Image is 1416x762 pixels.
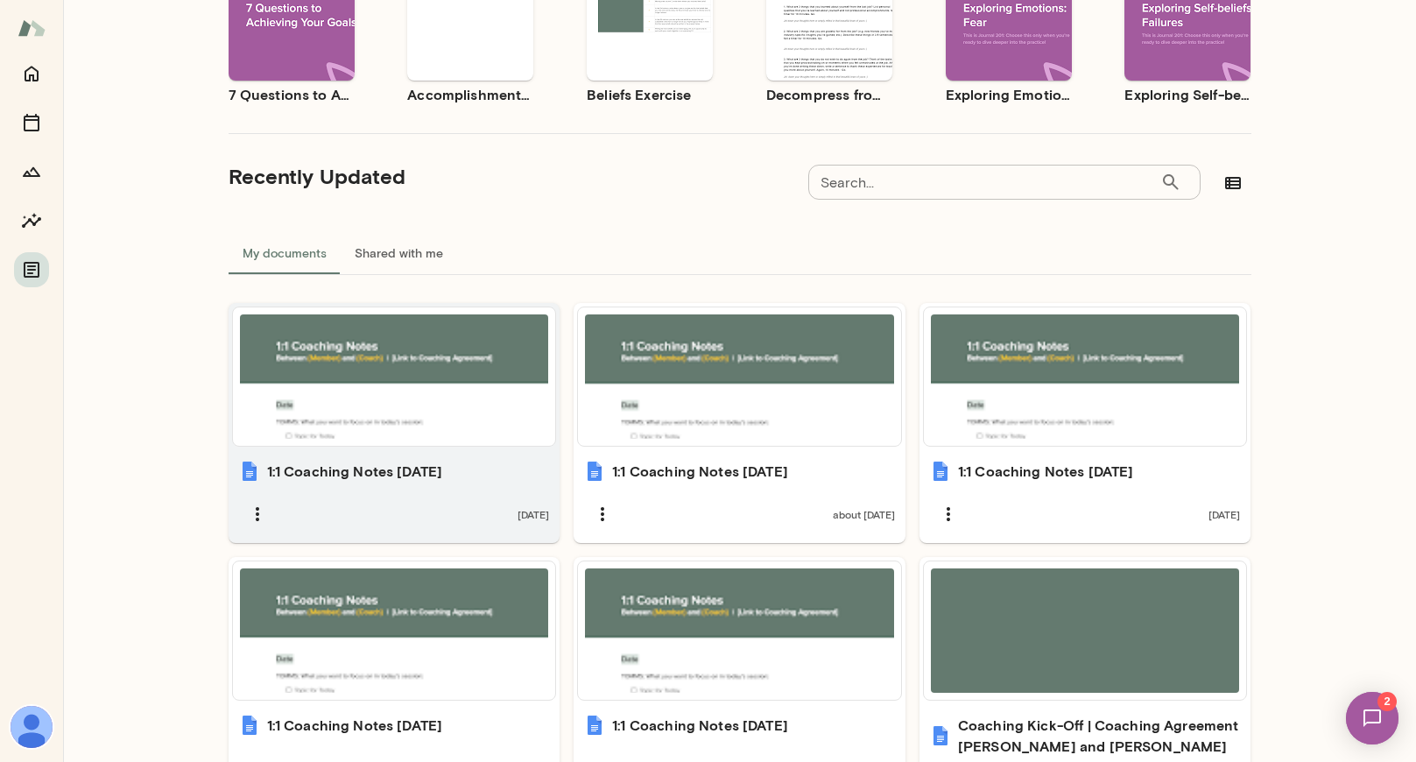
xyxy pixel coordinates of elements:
button: My documents [229,232,341,274]
h5: Recently Updated [229,162,405,190]
h6: 1:1 Coaching Notes [DATE] [267,715,443,736]
h6: 1:1 Coaching Notes [DATE] [267,461,443,482]
img: 1:1 Coaching Notes May 1, 2025 [584,715,605,736]
img: Drew Stark [11,706,53,748]
h6: 7 Questions to Achieving Your Goals [229,84,355,105]
img: 1:1 Coaching Notes June 12, 2025 [930,461,951,482]
h6: Exploring Emotions: Fear [946,84,1072,105]
div: documents tabs [229,232,1251,274]
button: Documents [14,252,49,287]
span: about [DATE] [833,507,895,521]
button: Growth Plan [14,154,49,189]
button: Shared with me [341,232,457,274]
img: Mento [18,11,46,45]
button: Sessions [14,105,49,140]
h6: Coaching Kick-Off | Coaching Agreement [PERSON_NAME] and [PERSON_NAME] [958,715,1241,757]
span: [DATE] [518,507,549,521]
img: 1:1 Coaching Notes May 27, 2025 [239,715,260,736]
h6: 1:1 Coaching Notes [DATE] [958,461,1134,482]
button: Home [14,56,49,91]
img: Coaching Kick-Off | Coaching Agreement Drew Stark and Mike Alden [930,725,951,746]
h6: Exploring Self-beliefs: Failures [1124,84,1250,105]
button: Insights [14,203,49,238]
img: 1:1 Coaching Notes July 10, 2025 [584,461,605,482]
h6: 1:1 Coaching Notes [DATE] [612,461,788,482]
img: 1:1 Coaching Notes July 31, 2025 [239,461,260,482]
h6: Beliefs Exercise [587,84,713,105]
span: [DATE] [1208,507,1240,521]
h6: Accomplishment Tracker [407,84,533,105]
h6: Decompress from a Job [766,84,892,105]
h6: 1:1 Coaching Notes [DATE] [612,715,788,736]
